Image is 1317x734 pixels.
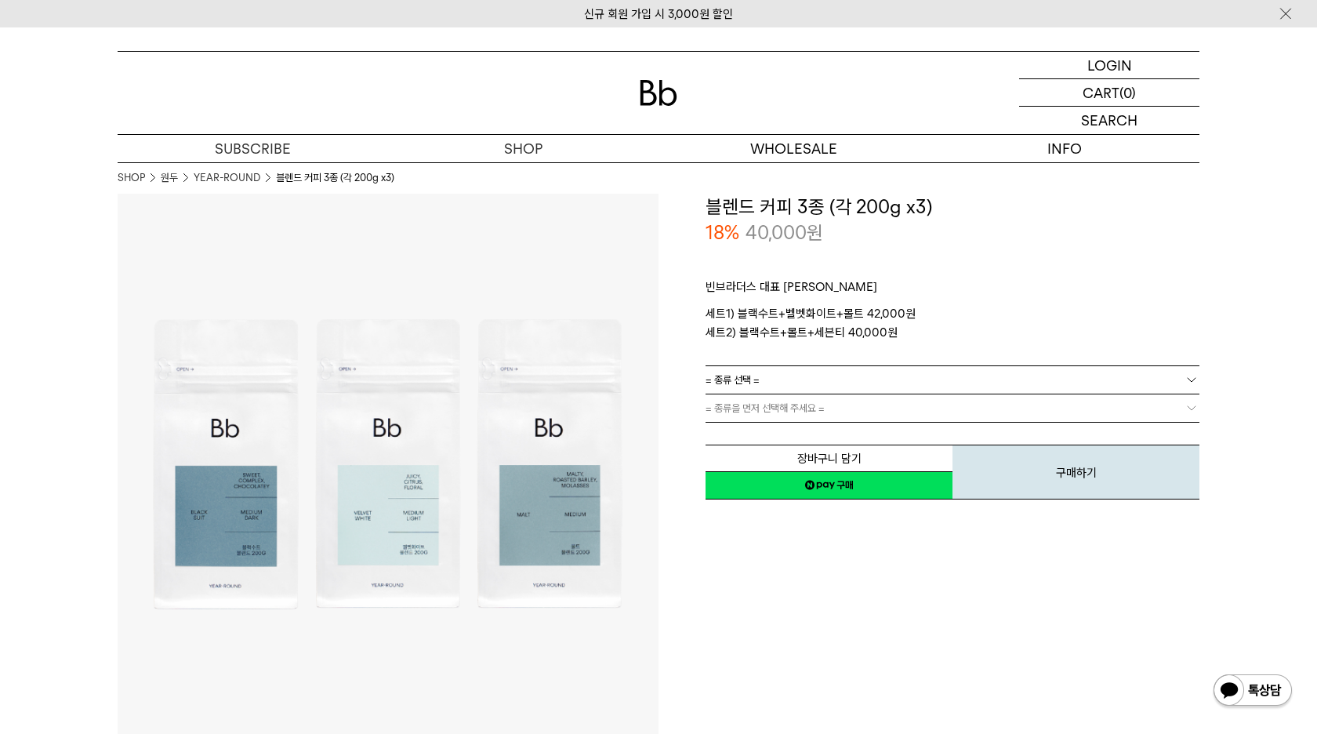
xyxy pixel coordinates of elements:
img: 카카오톡 채널 1:1 채팅 버튼 [1212,673,1293,710]
li: 블렌드 커피 3종 (각 200g x3) [276,170,394,186]
p: SEARCH [1081,107,1137,134]
a: SHOP [118,170,145,186]
a: LOGIN [1019,52,1199,79]
a: SHOP [388,135,658,162]
p: CART [1083,79,1119,106]
button: 구매하기 [952,445,1199,500]
p: 빈브라더스 대표 [PERSON_NAME] [706,278,1199,304]
p: (0) [1119,79,1136,106]
a: YEAR-ROUND [194,170,260,186]
a: 원두 [161,170,178,186]
span: = 종류을 먼저 선택해 주세요 = [706,394,825,422]
h3: 블렌드 커피 3종 (각 200g x3) [706,194,1199,220]
p: INFO [929,135,1199,162]
span: = 종류 선택 = [706,366,760,394]
a: CART (0) [1019,79,1199,107]
a: SUBSCRIBE [118,135,388,162]
p: 세트1) 블랙수트+벨벳화이트+몰트 42,000원 세트2) 블랙수트+몰트+세븐티 40,000원 [706,304,1199,342]
p: LOGIN [1087,52,1132,78]
a: 새창 [706,471,952,500]
span: 원 [807,221,823,244]
img: 로고 [640,80,677,106]
p: 18% [706,220,739,246]
a: 신규 회원 가입 시 3,000원 할인 [584,7,733,21]
p: 40,000 [746,220,823,246]
p: WHOLESALE [658,135,929,162]
button: 장바구니 담기 [706,445,952,472]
